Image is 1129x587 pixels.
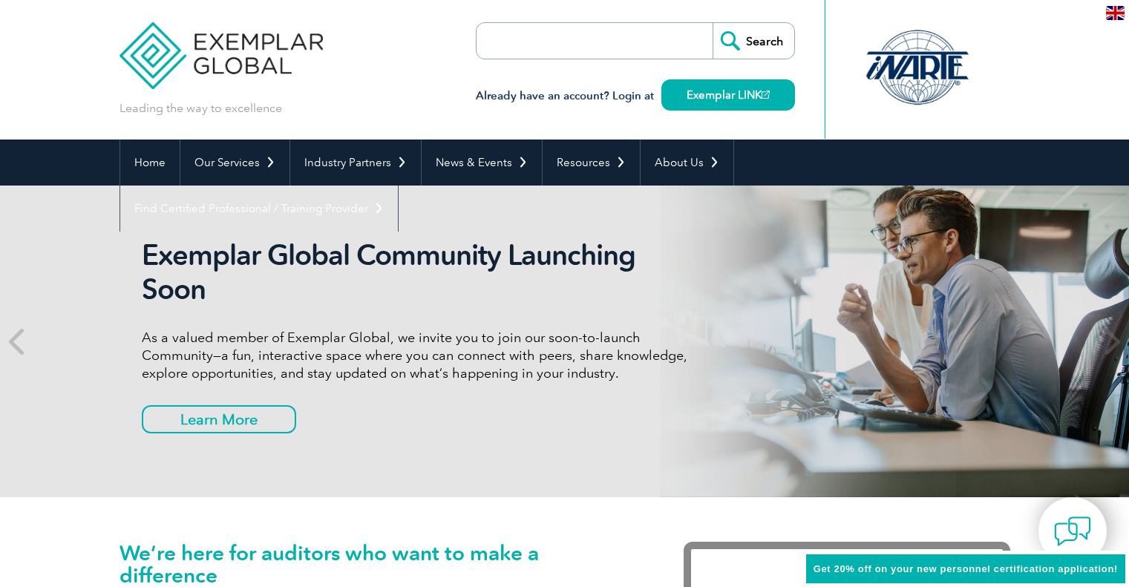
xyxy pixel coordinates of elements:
[142,329,698,382] p: As a valued member of Exemplar Global, we invite you to join our soon-to-launch Community—a fun, ...
[142,405,296,433] a: Learn More
[814,563,1118,574] span: Get 20% off on your new personnel certification application!
[422,140,542,186] a: News & Events
[120,100,282,117] p: Leading the way to excellence
[120,140,180,186] a: Home
[762,91,770,99] img: open_square.png
[713,23,794,59] input: Search
[1054,513,1091,550] img: contact-chat.png
[476,87,795,105] h3: Already have an account? Login at
[543,140,640,186] a: Resources
[120,186,398,232] a: Find Certified Professional / Training Provider
[290,140,421,186] a: Industry Partners
[180,140,289,186] a: Our Services
[661,79,795,111] a: Exemplar LINK
[142,238,698,306] h2: Exemplar Global Community Launching Soon
[120,542,639,586] h1: We’re here for auditors who want to make a difference
[641,140,733,186] a: About Us
[1106,6,1125,20] img: en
